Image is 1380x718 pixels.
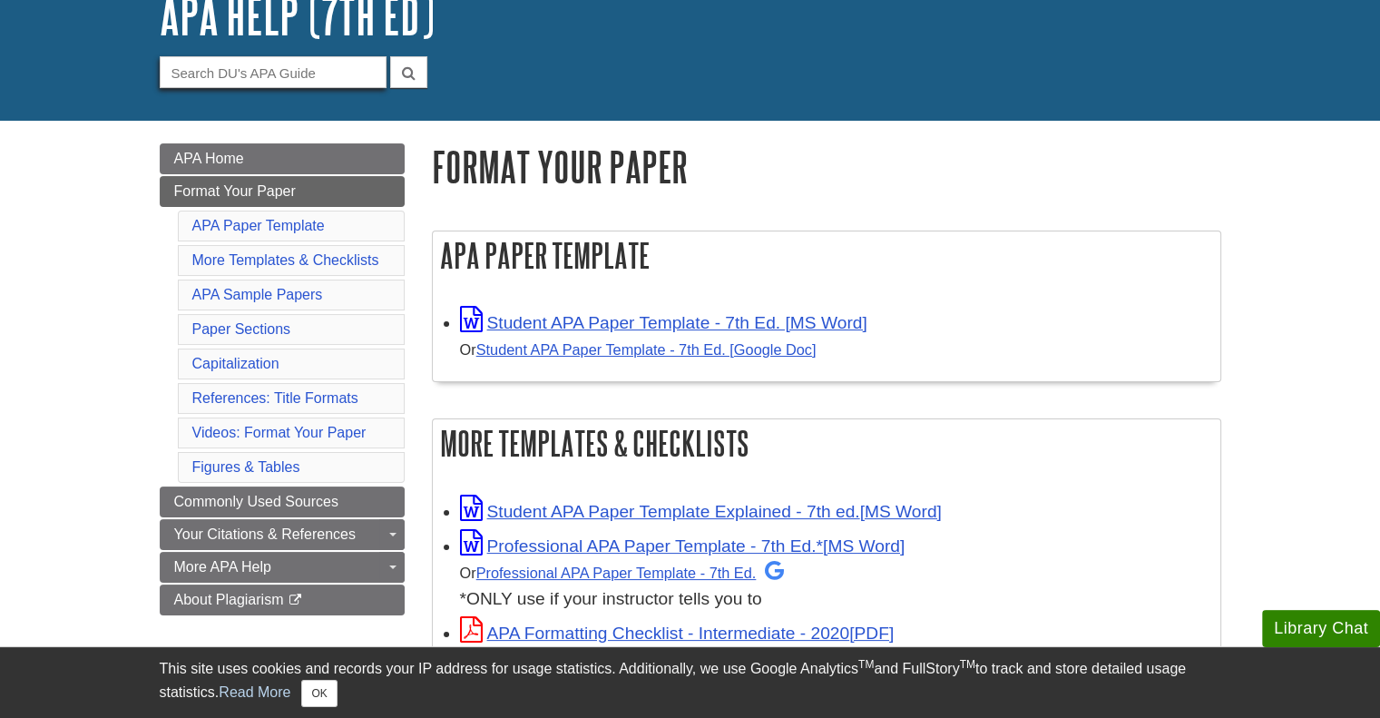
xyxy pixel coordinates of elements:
span: APA Home [174,151,244,166]
a: Link opens in new window [460,313,867,332]
sup: TM [858,658,874,671]
i: This link opens in a new window [288,595,303,606]
a: APA Home [160,143,405,174]
a: Videos: Format Your Paper [192,425,367,440]
span: About Plagiarism [174,592,284,607]
a: More APA Help [160,552,405,583]
a: Commonly Used Sources [160,487,405,517]
a: Link opens in new window [460,624,895,643]
h2: APA Paper Template [433,231,1220,280]
div: This site uses cookies and records your IP address for usage statistics. Additionally, we use Goo... [160,658,1221,707]
sup: TM [960,658,975,671]
span: Commonly Used Sources [174,494,338,509]
a: Student APA Paper Template - 7th Ed. [Google Doc] [476,341,817,358]
a: Professional APA Paper Template - 7th Ed. [476,565,785,581]
span: Your Citations & References [174,526,356,542]
div: *ONLY use if your instructor tells you to [460,559,1211,613]
a: APA Sample Papers [192,287,323,302]
a: References: Title Formats [192,390,358,406]
a: Figures & Tables [192,459,300,475]
small: Or [460,565,785,581]
a: Paper Sections [192,321,291,337]
a: APA Paper Template [192,218,325,233]
a: More Templates & Checklists [192,252,379,268]
a: About Plagiarism [160,585,405,615]
a: Capitalization [192,356,279,371]
button: Close [301,680,337,707]
div: Guide Page Menu [160,143,405,615]
a: Format Your Paper [160,176,405,207]
span: More APA Help [174,559,271,575]
button: Library Chat [1262,610,1380,647]
h2: More Templates & Checklists [433,419,1220,467]
a: Link opens in new window [460,502,942,521]
span: Format Your Paper [174,183,296,199]
small: Or [460,341,817,358]
a: Your Citations & References [160,519,405,550]
a: Link opens in new window [460,536,905,556]
input: Search DU's APA Guide [160,56,387,88]
h1: Format Your Paper [432,143,1221,190]
a: Read More [219,684,290,700]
